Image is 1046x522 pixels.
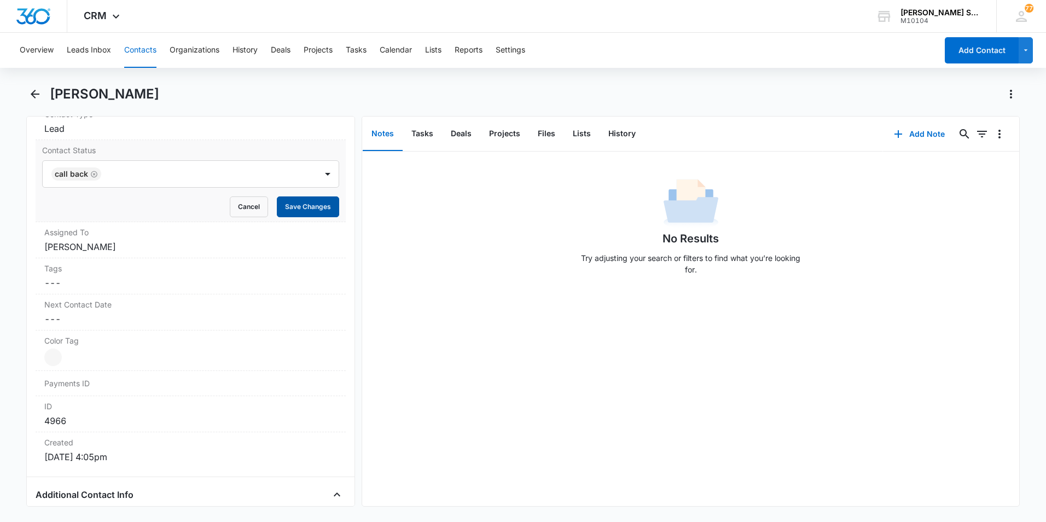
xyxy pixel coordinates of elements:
[529,117,564,151] button: Files
[26,85,43,103] button: Back
[945,37,1019,63] button: Add Contact
[44,378,118,389] dt: Payments ID
[44,276,337,289] dd: ---
[663,230,719,247] h1: No Results
[36,222,346,258] div: Assigned To[PERSON_NAME]
[233,33,258,68] button: History
[50,86,159,102] h1: [PERSON_NAME]
[425,33,441,68] button: Lists
[36,488,133,501] h4: Additional Contact Info
[36,371,346,396] div: Payments ID
[277,196,339,217] button: Save Changes
[170,33,219,68] button: Organizations
[271,33,290,68] button: Deals
[883,121,956,147] button: Add Note
[67,33,111,68] button: Leads Inbox
[1025,4,1033,13] span: 77
[455,33,483,68] button: Reports
[44,240,337,253] dd: [PERSON_NAME]
[564,117,600,151] button: Lists
[442,117,480,151] button: Deals
[124,33,156,68] button: Contacts
[44,227,337,238] label: Assigned To
[44,263,337,274] label: Tags
[363,117,403,151] button: Notes
[36,104,346,140] div: Contact TypeLead
[600,117,644,151] button: History
[496,33,525,68] button: Settings
[1025,4,1033,13] div: notifications count
[346,33,367,68] button: Tasks
[44,312,337,326] dd: ---
[991,125,1008,143] button: Overflow Menu
[380,33,412,68] button: Calendar
[1002,85,1020,103] button: Actions
[44,122,337,135] dd: Lead
[36,258,346,294] div: Tags---
[84,10,107,21] span: CRM
[664,176,718,230] img: No Data
[36,432,346,468] div: Created[DATE] 4:05pm
[304,33,333,68] button: Projects
[328,486,346,503] button: Close
[956,125,973,143] button: Search...
[88,170,98,178] div: Remove Call Back
[44,299,337,310] label: Next Contact Date
[44,437,337,448] dt: Created
[576,252,806,275] p: Try adjusting your search or filters to find what you’re looking for.
[44,414,337,427] dd: 4966
[480,117,529,151] button: Projects
[44,335,337,346] label: Color Tag
[55,170,88,178] div: Call Back
[36,294,346,330] div: Next Contact Date---
[36,396,346,432] div: ID4966
[900,8,980,17] div: account name
[973,125,991,143] button: Filters
[44,450,337,463] dd: [DATE] 4:05pm
[36,330,346,371] div: Color Tag
[900,17,980,25] div: account id
[230,196,268,217] button: Cancel
[44,401,337,412] dt: ID
[403,117,442,151] button: Tasks
[42,144,339,156] label: Contact Status
[20,33,54,68] button: Overview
